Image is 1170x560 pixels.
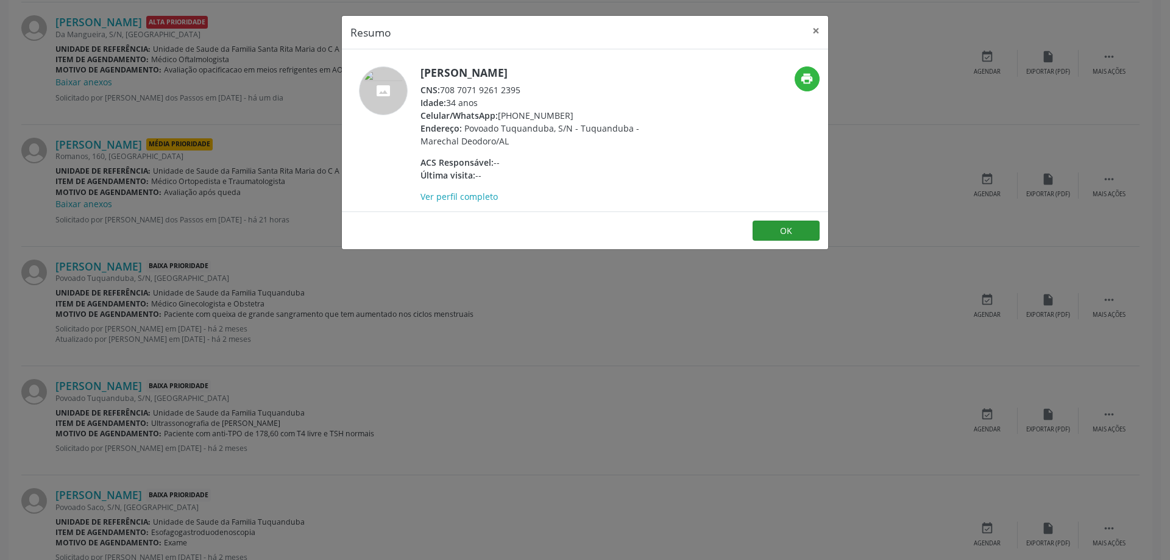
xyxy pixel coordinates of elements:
i: print [800,72,814,85]
span: Idade: [420,97,446,108]
div: -- [420,156,658,169]
button: OK [753,221,820,241]
div: -- [420,169,658,182]
img: accompaniment [359,66,408,115]
span: Celular/WhatsApp: [420,110,498,121]
span: CNS: [420,84,440,96]
div: [PHONE_NUMBER] [420,109,658,122]
span: ACS Responsável: [420,157,494,168]
h5: [PERSON_NAME] [420,66,658,79]
button: Close [804,16,828,46]
a: Ver perfil completo [420,191,498,202]
h5: Resumo [350,24,391,40]
div: 34 anos [420,96,658,109]
button: print [795,66,820,91]
span: Povoado Tuquanduba, S/N - Tuquanduba - Marechal Deodoro/AL [420,122,639,147]
div: 708 7071 9261 2395 [420,83,658,96]
span: Endereço: [420,122,462,134]
span: Última visita: [420,169,475,181]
